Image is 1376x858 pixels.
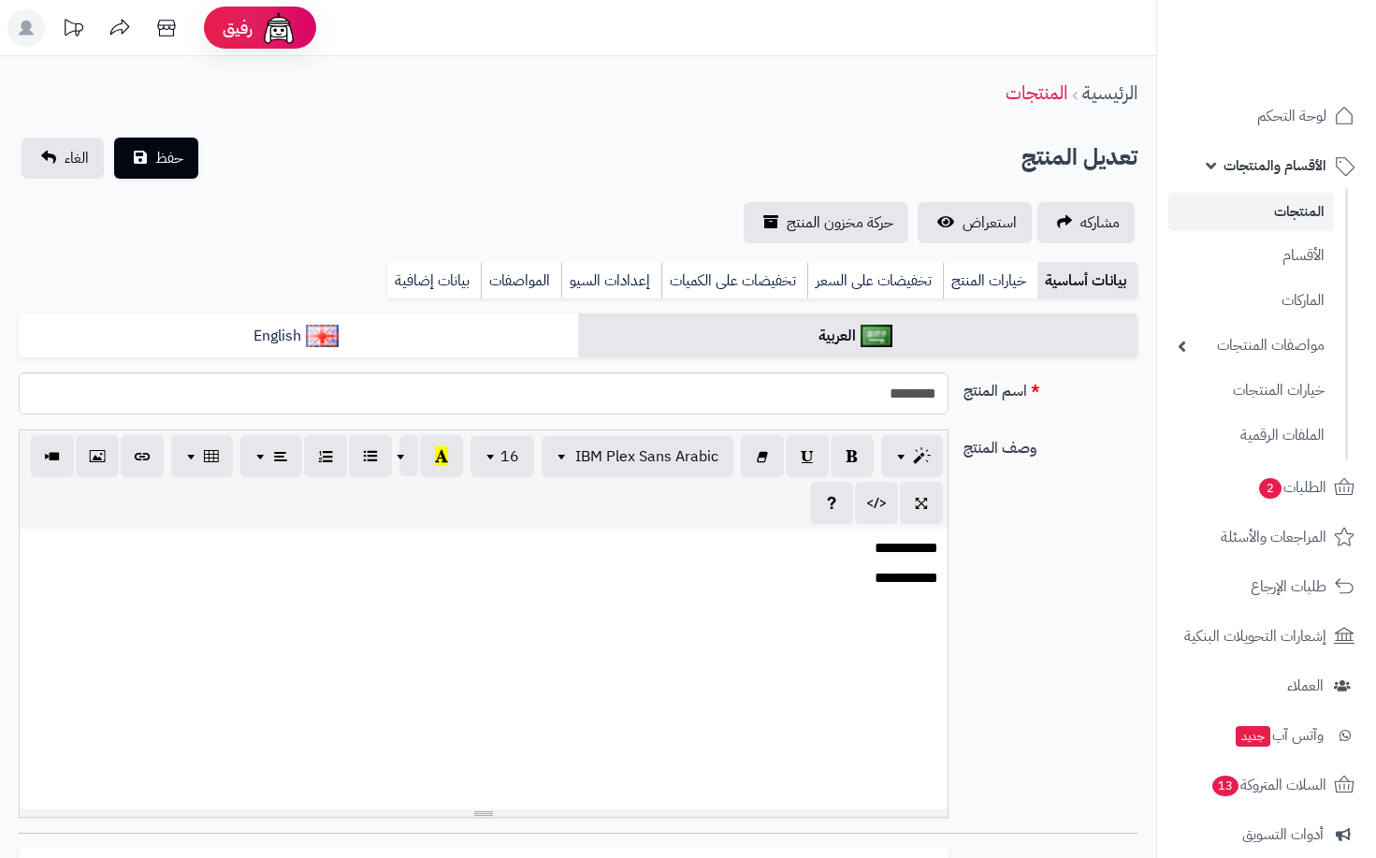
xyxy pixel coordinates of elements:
img: logo-2.png [1249,14,1358,53]
a: بيانات إضافية [387,262,481,299]
span: مشاركه [1080,211,1120,234]
a: الطلبات2 [1168,465,1365,510]
span: الغاء [65,147,89,169]
a: إشعارات التحويلات البنكية [1168,614,1365,659]
a: تخفيضات على السعر [807,262,943,299]
span: العملاء [1287,673,1324,699]
a: أدوات التسويق [1168,812,1365,857]
span: جديد [1236,726,1270,747]
span: رفيق [223,17,253,39]
a: استعراض [918,202,1032,243]
button: 16 [471,436,534,477]
span: 16 [500,445,519,468]
a: الماركات [1168,281,1334,321]
a: تحديثات المنصة [50,9,96,51]
img: English [306,325,339,347]
a: المواصفات [481,262,561,299]
a: حركة مخزون المنتج [744,202,908,243]
a: المنتجات [1168,193,1334,231]
span: استعراض [963,211,1017,234]
a: بيانات أساسية [1037,262,1137,299]
a: خيارات المنتج [943,262,1037,299]
a: مشاركه [1037,202,1135,243]
span: 2 [1258,477,1282,500]
a: العملاء [1168,663,1365,708]
span: لوحة التحكم [1257,103,1326,129]
span: وآتس آب [1234,722,1324,749]
span: المراجعات والأسئلة [1221,524,1326,550]
a: الغاء [22,138,104,179]
a: المنتجات [1006,79,1067,107]
a: لوحة التحكم [1168,94,1365,138]
a: المراجعات والأسئلة [1168,515,1365,560]
a: إعدادات السيو [561,262,661,299]
span: الطلبات [1257,474,1326,501]
a: خيارات المنتجات [1168,371,1334,411]
label: وصف المنتج [956,429,1145,459]
span: حركة مخزون المنتج [787,211,893,234]
a: الأقسام [1168,236,1334,276]
img: ai-face.png [260,9,297,47]
a: السلات المتروكة13 [1168,763,1365,807]
span: إشعارات التحويلات البنكية [1184,623,1326,649]
a: وآتس آبجديد [1168,713,1365,758]
a: الرئيسية [1082,79,1137,107]
h2: تعديل المنتج [1021,138,1137,177]
span: طلبات الإرجاع [1251,574,1326,600]
span: الأقسام والمنتجات [1224,153,1326,179]
img: العربية [861,325,893,347]
a: طلبات الإرجاع [1168,564,1365,609]
span: 13 [1211,775,1239,797]
button: IBM Plex Sans Arabic [542,436,733,477]
button: حفظ [114,138,198,179]
label: اسم المنتج [956,372,1145,402]
a: مواصفات المنتجات [1168,326,1334,366]
a: English [19,313,578,359]
a: الملفات الرقمية [1168,415,1334,456]
a: العربية [578,313,1137,359]
span: IBM Plex Sans Arabic [575,445,718,468]
span: حفظ [155,147,183,169]
span: السلات المتروكة [1210,772,1326,798]
a: تخفيضات على الكميات [661,262,807,299]
span: أدوات التسويق [1242,822,1324,848]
